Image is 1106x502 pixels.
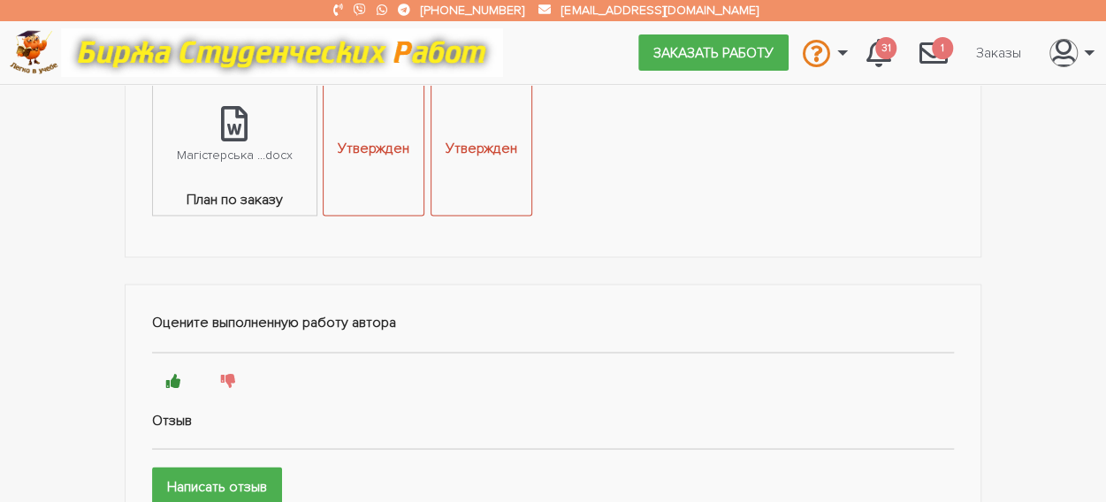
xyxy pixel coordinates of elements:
a: Магістерська ...docx [153,82,317,189]
input: Нажмите, чтобы утвердить план [431,81,532,216]
span: План по заказу [153,189,317,215]
a: 1 [905,28,962,76]
a: Заказать работу [638,34,789,70]
span: 31 [875,37,896,59]
span: 1 [932,37,953,59]
input: Нажмите, чтобы утвердить план [323,81,424,216]
div: Магістерська ...docx [177,145,293,165]
a: 31 [852,28,905,76]
strong: Оцените выполненную работу автора [152,313,396,331]
a: Заказы [962,35,1035,69]
a: [EMAIL_ADDRESS][DOMAIN_NAME] [561,3,758,18]
img: logo-c4363faeb99b52c628a42810ed6dfb4293a56d4e4775eb116515dfe7f33672af.png [10,30,58,75]
a: [PHONE_NUMBER] [421,3,524,18]
img: motto-12e01f5a76059d5f6a28199ef077b1f78e012cfde436ab5cf1d4517935686d32.gif [61,28,503,77]
strong: Отзыв [152,411,192,429]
